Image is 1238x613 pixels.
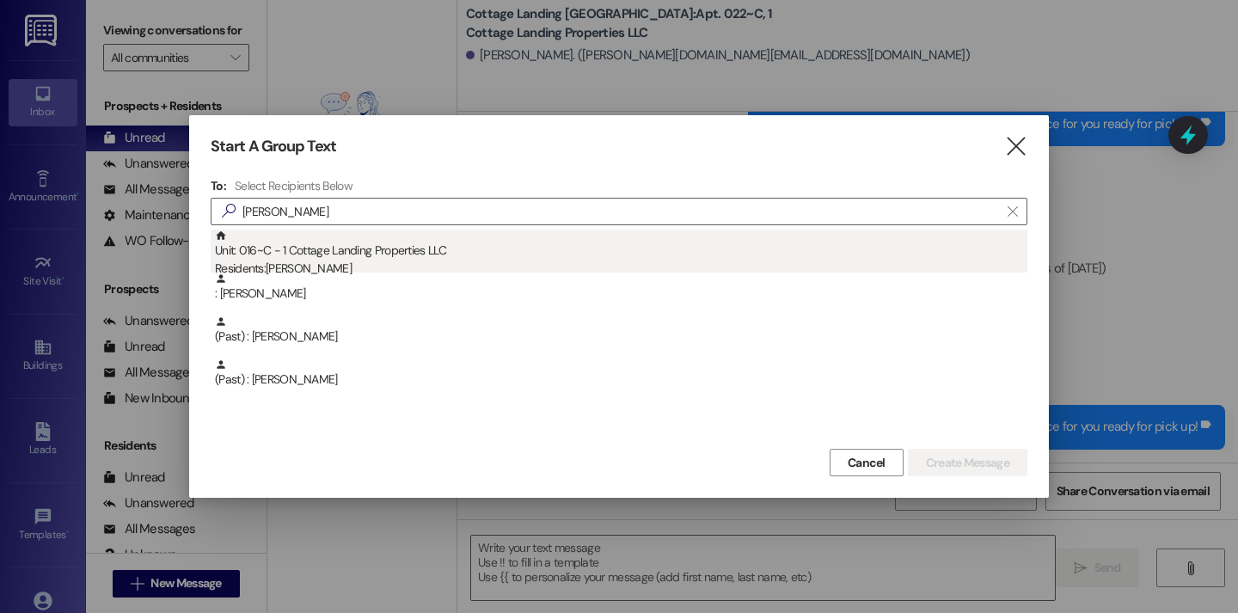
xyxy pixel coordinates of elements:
[211,178,226,193] h3: To:
[908,449,1027,476] button: Create Message
[211,230,1027,273] div: Unit: 016~C - 1 Cottage Landing Properties LLCResidents:[PERSON_NAME]
[830,449,904,476] button: Cancel
[211,273,1027,316] div: : [PERSON_NAME]
[926,454,1009,472] span: Create Message
[1004,138,1027,156] i: 
[242,199,999,224] input: Search for any contact or apartment
[211,137,336,156] h3: Start A Group Text
[999,199,1027,224] button: Clear text
[848,454,886,472] span: Cancel
[215,273,1027,303] div: : [PERSON_NAME]
[1008,205,1017,218] i: 
[211,359,1027,402] div: (Past) : [PERSON_NAME]
[215,202,242,220] i: 
[235,178,352,193] h4: Select Recipients Below
[215,260,1027,278] div: Residents: [PERSON_NAME]
[215,316,1027,346] div: (Past) : [PERSON_NAME]
[211,316,1027,359] div: (Past) : [PERSON_NAME]
[215,230,1027,279] div: Unit: 016~C - 1 Cottage Landing Properties LLC
[215,359,1027,389] div: (Past) : [PERSON_NAME]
